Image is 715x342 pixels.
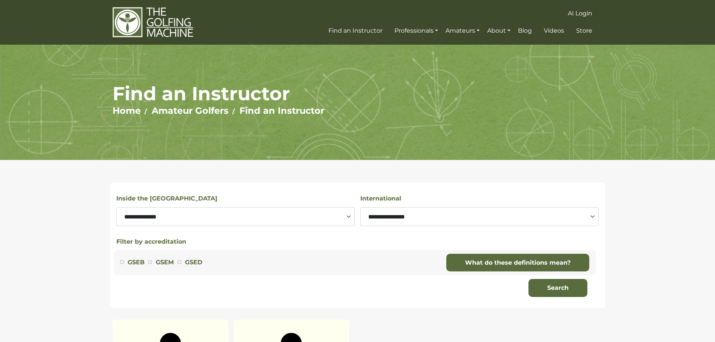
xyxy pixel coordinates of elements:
[576,27,592,34] span: Store
[516,24,534,38] a: Blog
[393,24,440,38] a: Professionals
[116,194,217,203] label: Inside the [GEOGRAPHIC_DATA]
[574,24,594,38] a: Store
[239,105,324,116] a: Find an Instructor
[518,27,532,34] span: Blog
[152,105,229,116] a: Amateur Golfers
[185,258,202,267] label: GSED
[444,24,482,38] a: Amateurs
[116,237,186,246] button: Filter by accreditation
[446,254,589,272] a: What do these definitions mean?
[542,24,566,38] a: Videos
[116,207,355,226] select: Select a state
[360,194,401,203] label: International
[156,258,174,267] label: GSEM
[566,7,594,20] a: AI Login
[327,24,384,38] a: Find an Instructor
[568,10,592,17] span: AI Login
[360,207,599,226] select: Select a country
[328,27,382,34] span: Find an Instructor
[113,82,602,105] h1: Find an Instructor
[544,27,564,34] span: Videos
[113,7,193,38] img: The Golfing Machine
[528,279,587,297] button: Search
[128,258,145,267] label: GSEB
[113,105,141,116] a: Home
[485,24,512,38] a: About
